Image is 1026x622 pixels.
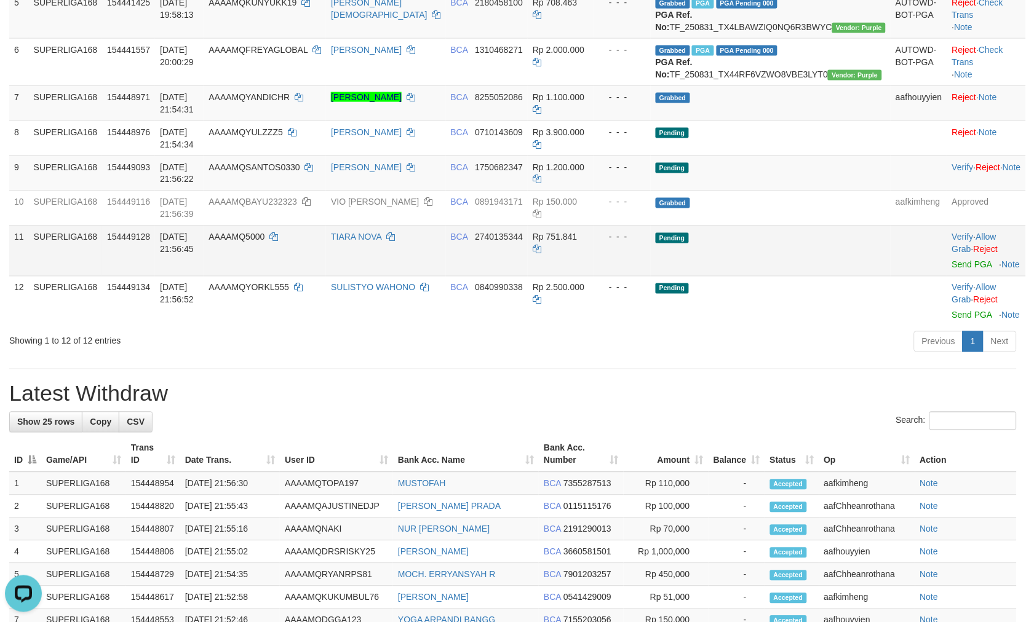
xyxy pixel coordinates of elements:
[533,127,584,137] span: Rp 3.900.000
[331,283,415,293] a: SULISTYO WAHONO
[398,479,446,489] a: MUSTOFAH
[544,570,561,580] span: BCA
[475,197,523,207] span: Copy 0891943171 to clipboard
[475,232,523,242] span: Copy 2740135344 to clipboard
[280,495,393,518] td: AAAAMQAJUSTINEDJP
[770,593,807,604] span: Accepted
[717,45,778,56] span: PGA Pending
[29,120,103,155] td: SUPERLIGA168
[451,92,468,102] span: BCA
[126,541,180,564] td: 154448806
[952,127,977,137] a: Reject
[9,564,41,586] td: 5
[160,92,194,114] span: [DATE] 21:54:31
[41,495,126,518] td: SUPERLIGA168
[180,495,280,518] td: [DATE] 21:55:43
[29,38,103,85] td: SUPERLIGA168
[475,92,523,102] span: Copy 8255052086 to clipboard
[929,412,1017,430] input: Search:
[475,127,523,137] span: Copy 0710143609 to clipboard
[29,155,103,191] td: SUPERLIGA168
[160,197,194,219] span: [DATE] 21:56:39
[9,437,41,472] th: ID: activate to sort column descending
[209,45,308,55] span: AAAAMQFREYAGLOBAL
[952,283,996,305] a: Allow Grab
[656,198,690,208] span: Grabbed
[209,92,290,102] span: AAAAMQYANDICHR
[974,295,998,305] a: Reject
[819,564,915,586] td: aafChheanrothana
[599,126,646,138] div: - - -
[107,92,150,102] span: 154448971
[709,564,765,586] td: -
[451,232,468,242] span: BCA
[533,283,584,293] span: Rp 2.500.000
[709,437,765,472] th: Balance: activate to sort column ascending
[770,525,807,535] span: Accepted
[656,57,693,79] b: PGA Ref. No:
[82,412,119,433] a: Copy
[920,547,939,557] a: Note
[1002,260,1020,270] a: Note
[107,162,150,172] span: 154449093
[107,45,150,55] span: 154441557
[451,45,468,55] span: BCA
[1002,310,1020,320] a: Note
[974,245,998,254] a: Reject
[891,38,947,85] td: AUTOWD-BOT-PGA
[533,92,584,102] span: Rp 1.100.000
[1003,162,1021,172] a: Note
[599,281,646,294] div: - - -
[947,38,1026,85] td: · ·
[544,547,561,557] span: BCA
[544,524,561,534] span: BCA
[9,472,41,495] td: 1
[920,524,939,534] a: Note
[280,564,393,586] td: AAAAMQRYANRPS81
[107,283,150,293] span: 154449134
[952,45,977,55] a: Reject
[29,85,103,120] td: SUPERLIGA168
[624,437,709,472] th: Amount: activate to sort column ascending
[160,127,194,149] span: [DATE] 21:54:34
[976,162,1001,172] a: Reject
[656,45,690,56] span: Grabbed
[533,232,577,242] span: Rp 751.841
[891,191,947,226] td: aafkimheng
[398,570,496,580] a: MOCH. ERRYANSYAH R
[41,564,126,586] td: SUPERLIGA168
[563,479,611,489] span: Copy 7355287513 to clipboard
[891,85,947,120] td: aafhouyyien
[9,226,29,276] td: 11
[9,495,41,518] td: 2
[955,69,973,79] a: Note
[819,541,915,564] td: aafhouyyien
[475,162,523,172] span: Copy 1750682347 to clipboard
[331,232,381,242] a: TIARA NOVA
[656,10,693,32] b: PGA Ref. No:
[209,283,289,293] span: AAAAMQYORKL555
[656,283,689,294] span: Pending
[29,191,103,226] td: SUPERLIGA168
[331,92,402,102] a: [PERSON_NAME]
[819,495,915,518] td: aafChheanrothana
[41,437,126,472] th: Game/API: activate to sort column ascending
[41,541,126,564] td: SUPERLIGA168
[126,495,180,518] td: 154448820
[544,479,561,489] span: BCA
[17,417,74,427] span: Show 25 rows
[920,479,939,489] a: Note
[656,163,689,173] span: Pending
[920,592,939,602] a: Note
[209,127,283,137] span: AAAAMQYULZZZ5
[160,45,194,67] span: [DATE] 20:00:29
[819,472,915,495] td: aafkimheng
[952,232,974,242] a: Verify
[451,283,468,293] span: BCA
[9,330,418,347] div: Showing 1 to 12 of 12 entries
[29,276,103,326] td: SUPERLIGA168
[624,586,709,609] td: Rp 51,000
[209,197,297,207] span: AAAAMQBAYU232323
[280,472,393,495] td: AAAAMQTOPA197
[832,23,886,33] span: Vendor URL: https://trx4.1velocity.biz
